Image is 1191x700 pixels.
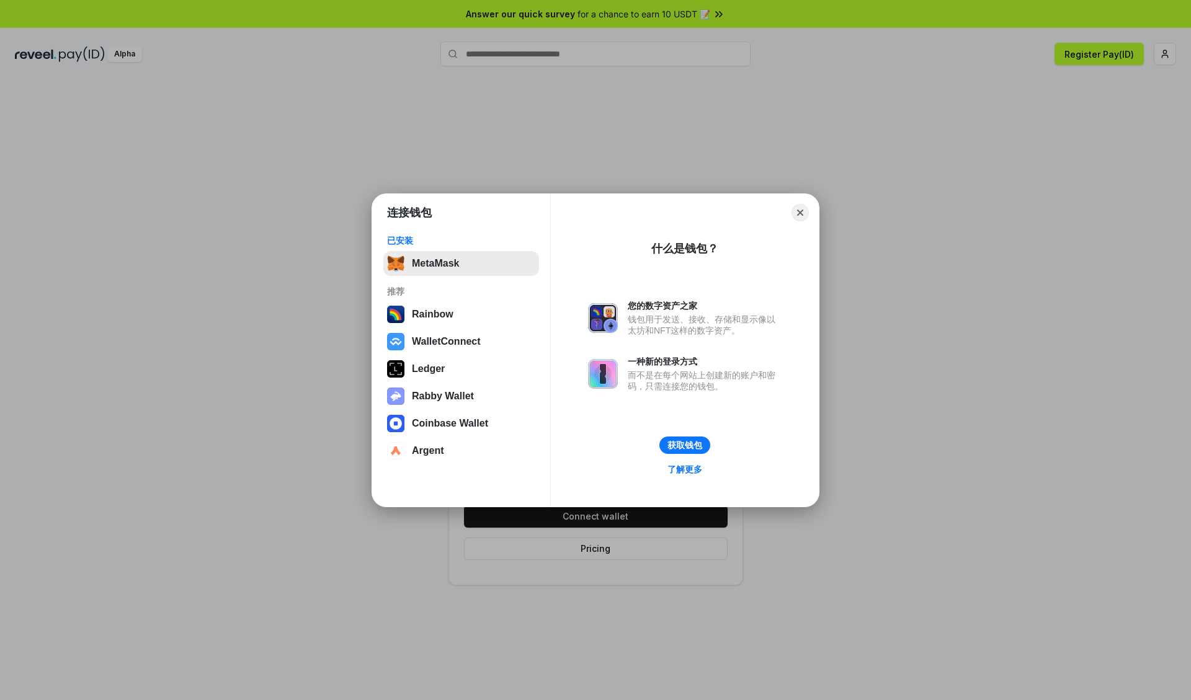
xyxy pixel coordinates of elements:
[383,329,539,354] button: WalletConnect
[659,436,710,454] button: 获取钱包
[387,442,404,459] img: svg+xml,%3Csvg%20width%3D%2228%22%20height%3D%2228%22%20viewBox%3D%220%200%2028%2028%22%20fill%3D...
[412,258,459,269] div: MetaMask
[628,370,782,392] div: 而不是在每个网站上创建新的账户和密码，只需连接您的钱包。
[383,357,539,381] button: Ledger
[383,384,539,409] button: Rabby Wallet
[588,359,618,389] img: svg+xml,%3Csvg%20xmlns%3D%22http%3A%2F%2Fwww.w3.org%2F2000%2Fsvg%22%20fill%3D%22none%22%20viewBox...
[383,411,539,436] button: Coinbase Wallet
[387,388,404,405] img: svg+xml,%3Csvg%20xmlns%3D%22http%3A%2F%2Fwww.w3.org%2F2000%2Fsvg%22%20fill%3D%22none%22%20viewBox...
[412,363,445,374] div: Ledger
[387,306,404,323] img: svg+xml,%3Csvg%20width%3D%22120%22%20height%3D%22120%22%20viewBox%3D%220%200%20120%20120%22%20fil...
[387,286,535,297] div: 推荐
[412,445,444,456] div: Argent
[667,464,702,475] div: 了解更多
[628,314,782,336] div: 钱包用于发送、接收、存储和显示像以太坊和NFT这样的数字资产。
[651,241,718,256] div: 什么是钱包？
[667,440,702,451] div: 获取钱包
[383,251,539,276] button: MetaMask
[387,255,404,272] img: svg+xml,%3Csvg%20fill%3D%22none%22%20height%3D%2233%22%20viewBox%3D%220%200%2035%2033%22%20width%...
[412,391,474,402] div: Rabby Wallet
[588,303,618,333] img: svg+xml,%3Csvg%20xmlns%3D%22http%3A%2F%2Fwww.w3.org%2F2000%2Fsvg%22%20fill%3D%22none%22%20viewBox...
[387,205,432,220] h1: 连接钱包
[387,235,535,246] div: 已安装
[412,309,453,320] div: Rainbow
[628,356,782,367] div: 一种新的登录方式
[387,360,404,378] img: svg+xml,%3Csvg%20xmlns%3D%22http%3A%2F%2Fwww.w3.org%2F2000%2Fsvg%22%20width%3D%2228%22%20height%3...
[412,418,488,429] div: Coinbase Wallet
[387,333,404,350] img: svg+xml,%3Csvg%20width%3D%2228%22%20height%3D%2228%22%20viewBox%3D%220%200%2028%2028%22%20fill%3D...
[383,438,539,463] button: Argent
[383,302,539,327] button: Rainbow
[792,204,809,221] button: Close
[387,415,404,432] img: svg+xml,%3Csvg%20width%3D%2228%22%20height%3D%2228%22%20viewBox%3D%220%200%2028%2028%22%20fill%3D...
[628,300,782,311] div: 您的数字资产之家
[660,461,710,477] a: 了解更多
[412,336,481,347] div: WalletConnect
